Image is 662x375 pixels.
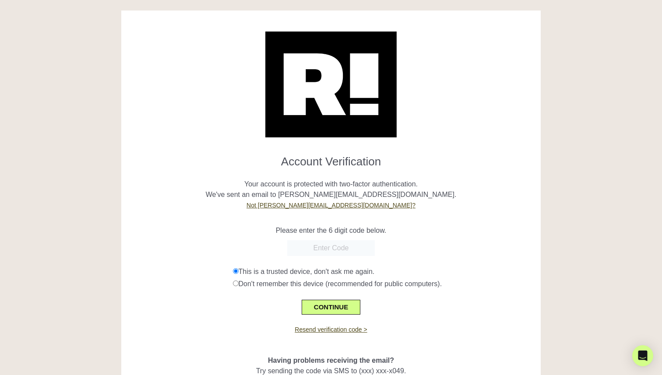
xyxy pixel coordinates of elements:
[128,225,534,236] p: Please enter the 6 digit code below.
[233,266,535,277] div: This is a trusted device, don't ask me again.
[128,168,534,210] p: Your account is protected with two-factor authentication. We've sent an email to [PERSON_NAME][EM...
[295,326,367,333] a: Resend verification code >
[632,345,653,366] div: Open Intercom Messenger
[233,279,535,289] div: Don't remember this device (recommended for public computers).
[265,32,397,137] img: Retention.com
[287,240,375,256] input: Enter Code
[302,300,360,315] button: CONTINUE
[128,148,534,168] h1: Account Verification
[268,357,394,364] span: Having problems receiving the email?
[246,202,416,209] a: Not [PERSON_NAME][EMAIL_ADDRESS][DOMAIN_NAME]?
